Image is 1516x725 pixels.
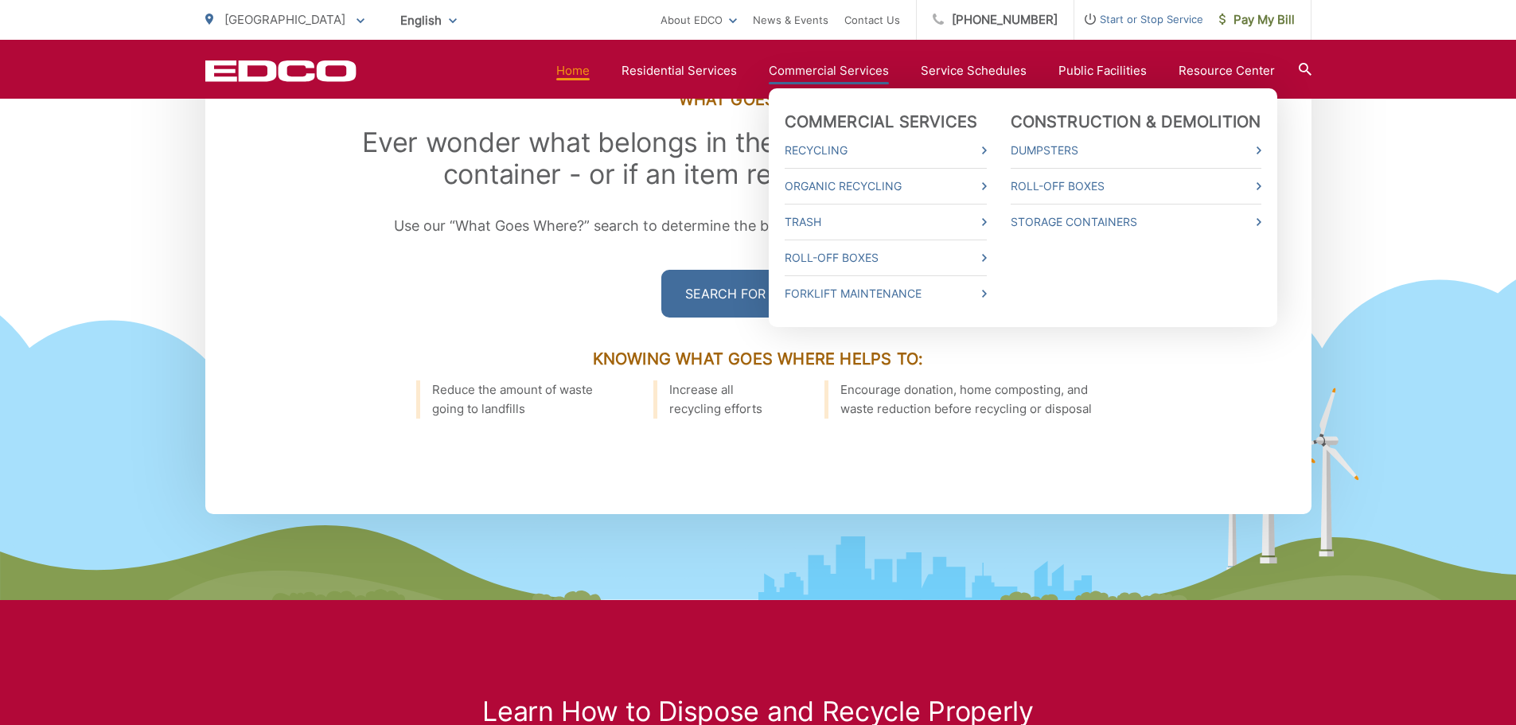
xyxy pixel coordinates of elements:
[301,90,1216,109] h3: What Goes Where
[785,177,987,196] a: Organic Recycling
[661,270,855,318] a: Search For an Item
[416,380,606,419] li: Reduce the amount of waste going to landfills
[1011,177,1261,196] a: Roll-Off Boxes
[824,380,1101,419] li: Encourage donation, home composting, and waste reduction before recycling or disposal
[785,248,987,267] a: Roll-Off Boxes
[1011,212,1261,232] a: Storage Containers
[785,141,987,160] a: Recycling
[388,6,469,34] span: English
[301,127,1216,190] h2: Ever wonder what belongs in the recycling, organics, and trash container - or if an item requires...
[785,212,987,232] a: Trash
[622,61,737,80] a: Residential Services
[769,61,889,80] a: Commercial Services
[661,10,737,29] a: About EDCO
[1219,10,1295,29] span: Pay My Bill
[785,112,978,131] a: Commercial Services
[844,10,900,29] a: Contact Us
[1011,141,1261,160] a: Dumpsters
[205,60,357,82] a: EDCD logo. Return to the homepage.
[753,10,828,29] a: News & Events
[785,284,987,303] a: Forklift Maintenance
[653,380,776,419] li: Increase all recycling efforts
[224,12,345,27] span: [GEOGRAPHIC_DATA]
[301,214,1216,238] p: Use our “What Goes Where?” search to determine the best way to discard the materials you no longe...
[921,61,1027,80] a: Service Schedules
[556,61,590,80] a: Home
[1058,61,1147,80] a: Public Facilities
[1011,112,1261,131] a: Construction & Demolition
[301,349,1216,368] h3: Knowing What Goes Where Helps To:
[1179,61,1275,80] a: Resource Center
